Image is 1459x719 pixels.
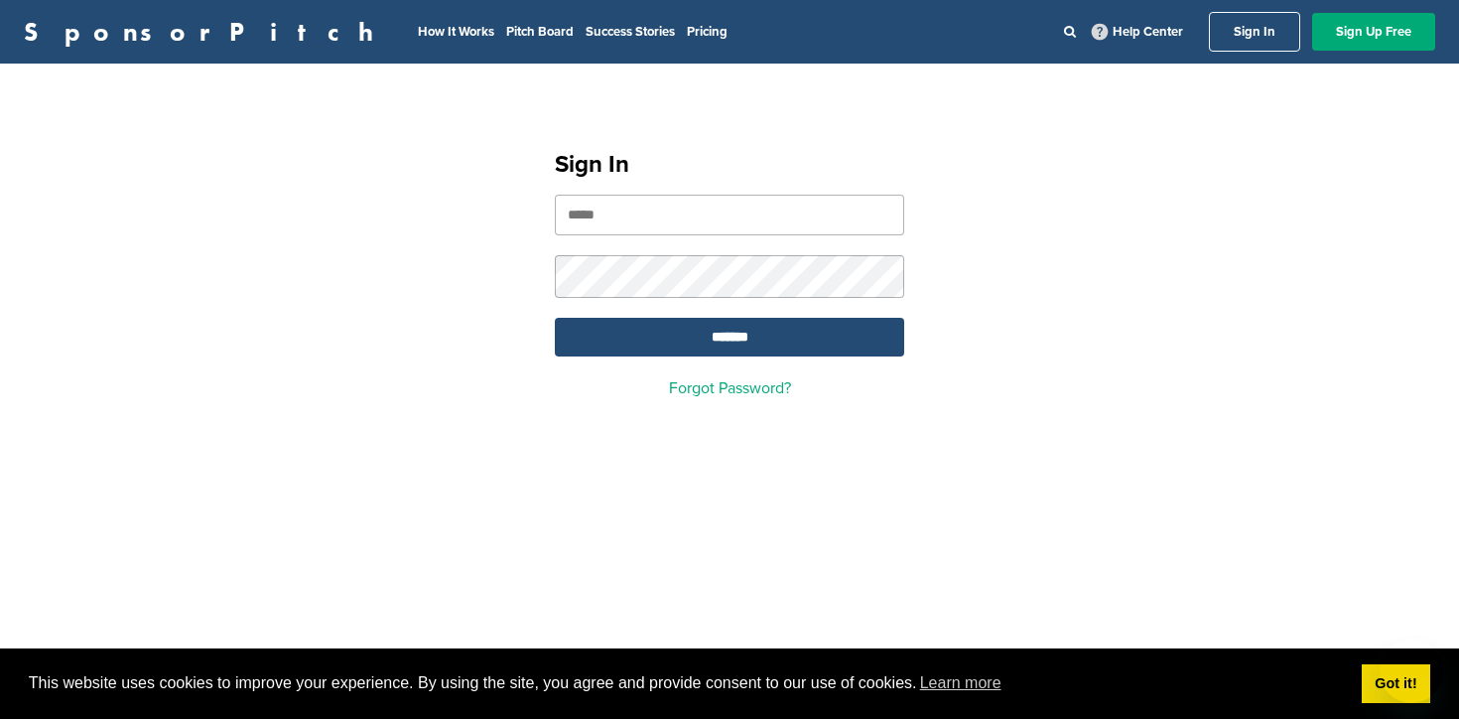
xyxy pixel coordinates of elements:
span: This website uses cookies to improve your experience. By using the site, you agree and provide co... [29,668,1346,698]
a: learn more about cookies [917,668,1004,698]
a: dismiss cookie message [1362,664,1430,704]
iframe: Pulsante per aprire la finestra di messaggistica [1380,640,1443,703]
a: Pricing [687,24,728,40]
a: Forgot Password? [669,378,791,398]
h1: Sign In [555,147,904,183]
a: Success Stories [586,24,675,40]
a: How It Works [418,24,494,40]
a: SponsorPitch [24,19,386,45]
a: Sign Up Free [1312,13,1435,51]
a: Help Center [1088,20,1187,44]
a: Pitch Board [506,24,574,40]
a: Sign In [1209,12,1300,52]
